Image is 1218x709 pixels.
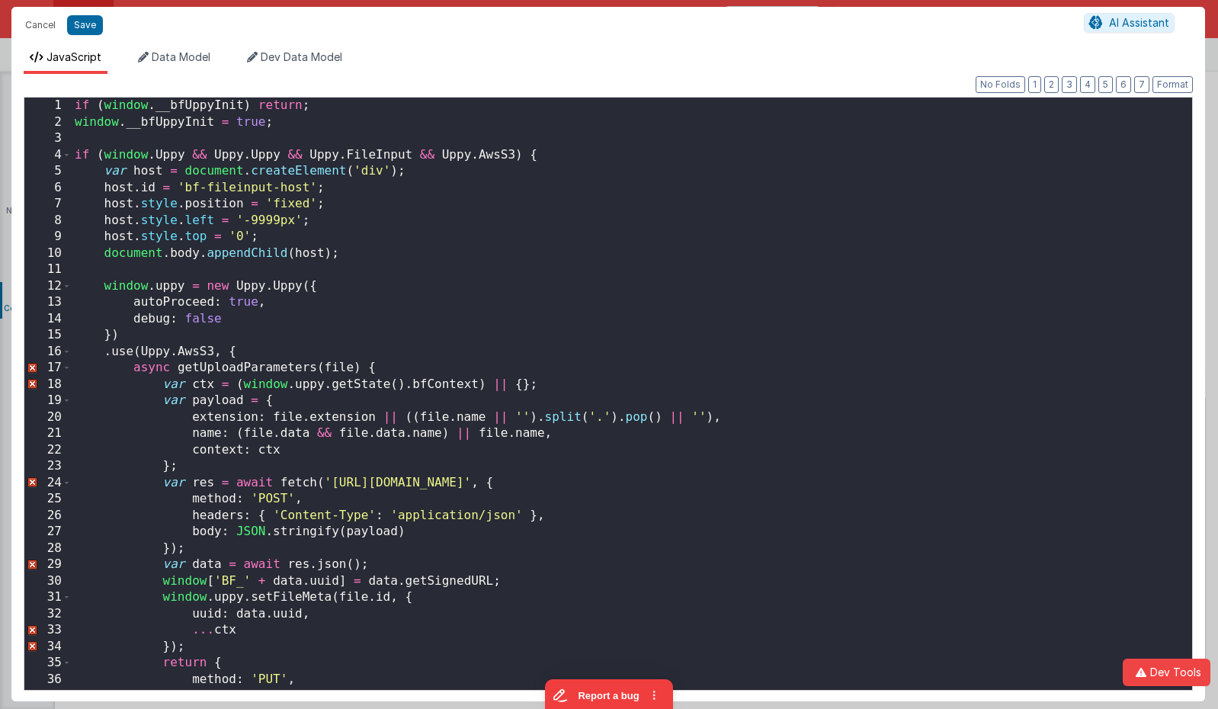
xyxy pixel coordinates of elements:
div: 23 [24,458,72,475]
iframe: Marker.io feedback button [408,196,536,228]
div: 3 [24,130,72,147]
div: 27 [24,524,72,541]
button: AI Assistant [1084,13,1175,33]
div: 13 [24,294,72,311]
button: No Folds [976,76,1025,93]
div: 7 [24,196,72,213]
div: 37 [24,688,72,704]
div: 6 [24,180,72,197]
span: JavaScript [46,50,101,63]
div: 33 [24,622,72,639]
div: 18 [24,377,72,393]
div: 25 [24,491,72,508]
div: 29 [24,557,72,573]
div: 16 [24,344,72,361]
div: 34 [24,639,72,656]
span: AI Assistant [1109,16,1169,29]
button: 4 [1080,76,1095,93]
button: 1 [1028,76,1041,93]
div: 31 [24,589,72,606]
div: 4 [24,147,72,164]
div: 24 [24,475,72,492]
div: 32 [24,606,72,623]
div: 36 [24,672,72,688]
button: Save [67,15,103,35]
div: 21 [24,425,72,442]
div: 30 [24,573,72,590]
div: 12 [24,278,72,295]
div: 5 [24,163,72,180]
div: 26 [24,508,72,525]
button: 6 [1116,76,1131,93]
div: 28 [24,541,72,557]
div: 11 [24,261,72,278]
button: 5 [1098,76,1113,93]
div: 10 [24,245,72,262]
span: Dev Data Model [261,50,342,63]
div: 35 [24,655,72,672]
div: 17 [24,360,72,377]
button: Format [1152,76,1193,93]
button: Dev Tools [1123,659,1210,686]
div: 22 [24,442,72,459]
button: 7 [1134,76,1149,93]
span: Data Model [152,50,210,63]
div: 20 [24,409,72,426]
div: 19 [24,393,72,409]
div: 1 [24,98,72,114]
div: 15 [24,327,72,344]
div: 8 [24,213,72,229]
div: 9 [24,229,72,245]
button: 2 [1044,76,1059,93]
div: 2 [24,114,72,131]
div: 14 [24,311,72,328]
button: Cancel [18,14,63,36]
button: 3 [1062,76,1077,93]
